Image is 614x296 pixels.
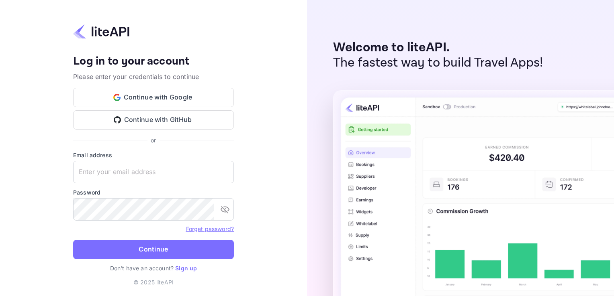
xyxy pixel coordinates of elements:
h4: Log in to your account [73,55,234,69]
p: Welcome to liteAPI. [333,40,543,55]
a: Forget password? [186,225,234,233]
label: Email address [73,151,234,159]
p: The fastest way to build Travel Apps! [333,55,543,71]
a: Forget password? [186,225,234,232]
a: Sign up [175,265,197,272]
button: Continue with GitHub [73,110,234,130]
input: Enter your email address [73,161,234,183]
p: or [151,136,156,144]
p: © 2025 liteAPI [133,278,174,286]
button: Continue with Google [73,88,234,107]
p: Don't have an account? [73,264,234,272]
label: Password [73,188,234,197]
p: Please enter your credentials to continue [73,72,234,81]
img: liteapi [73,24,129,39]
button: toggle password visibility [217,201,233,217]
button: Continue [73,240,234,259]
